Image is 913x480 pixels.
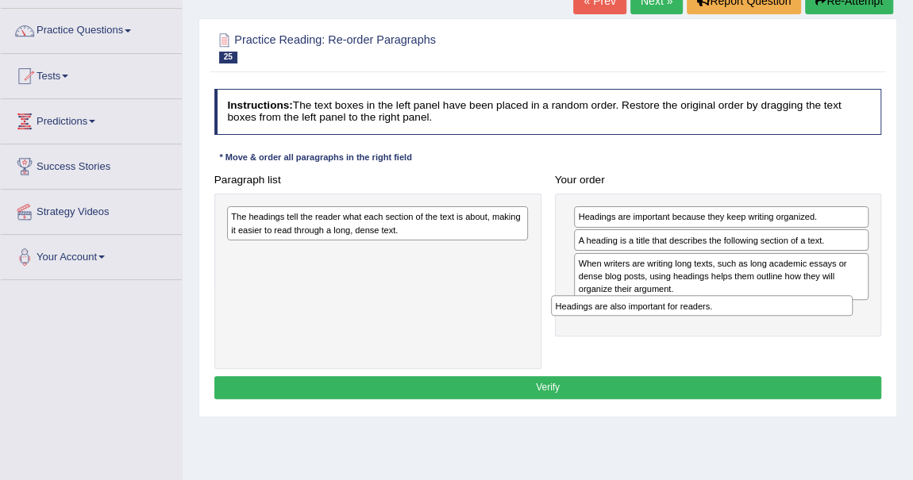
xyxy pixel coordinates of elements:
a: Strategy Videos [1,190,182,229]
div: Headings are also important for readers. [551,295,853,316]
div: The headings tell the reader what each section of the text is about, making it easier to read thr... [227,206,528,240]
h4: The text boxes in the left panel have been placed in a random order. Restore the original order b... [214,89,882,134]
button: Verify [214,376,882,399]
h4: Your order [555,175,882,186]
h4: Paragraph list [214,175,541,186]
div: A heading is a title that describes the following section of a text. [574,229,869,251]
div: When writers are writing long texts, such as long academic essays or dense blog posts, using head... [574,253,869,300]
a: Practice Questions [1,9,182,48]
a: Tests [1,54,182,94]
div: * Move & order all paragraphs in the right field [214,152,418,165]
b: Instructions: [227,99,292,111]
div: Headings are important because they keep writing organized. [574,206,869,228]
a: Predictions [1,99,182,139]
a: Success Stories [1,144,182,184]
h2: Practice Reading: Re-order Paragraphs [214,30,628,63]
span: 25 [219,52,237,63]
a: Your Account [1,235,182,275]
